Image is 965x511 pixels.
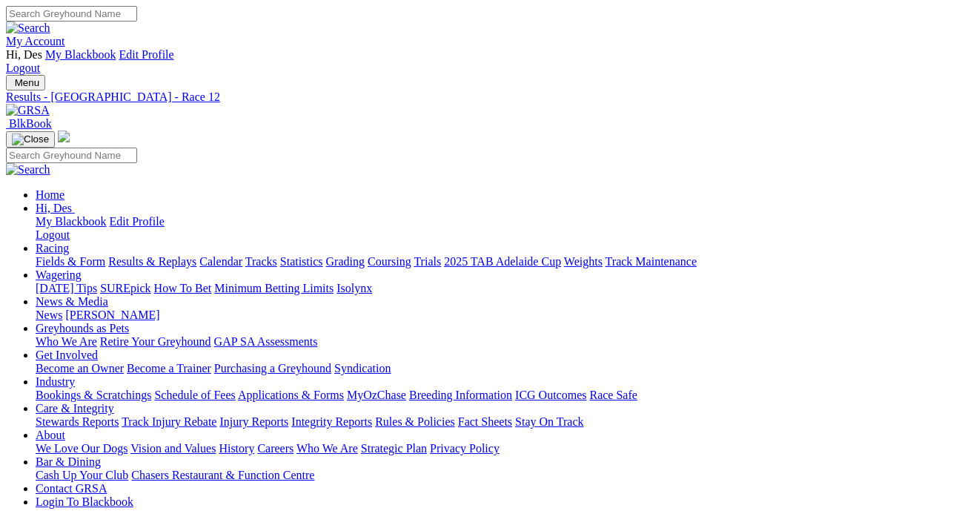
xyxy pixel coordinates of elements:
[36,202,75,214] a: Hi, Des
[36,415,959,429] div: Care & Integrity
[296,442,358,455] a: Who We Are
[36,255,105,268] a: Fields & Form
[36,282,959,295] div: Wagering
[36,455,101,468] a: Bar & Dining
[6,90,959,104] a: Results - [GEOGRAPHIC_DATA] - Race 12
[36,215,959,242] div: Hi, Des
[6,35,65,47] a: My Account
[36,442,127,455] a: We Love Our Dogs
[347,389,406,401] a: MyOzChase
[130,442,216,455] a: Vision and Values
[36,495,133,508] a: Login To Blackbook
[36,469,959,482] div: Bar & Dining
[219,415,288,428] a: Injury Reports
[36,295,108,308] a: News & Media
[336,282,372,294] a: Isolynx
[291,415,372,428] a: Integrity Reports
[100,335,211,348] a: Retire Your Greyhound
[414,255,441,268] a: Trials
[36,309,62,321] a: News
[110,215,165,228] a: Edit Profile
[515,415,583,428] a: Stay On Track
[36,389,151,401] a: Bookings & Scratchings
[589,389,637,401] a: Race Safe
[245,255,277,268] a: Tracks
[36,375,75,388] a: Industry
[36,469,128,481] a: Cash Up Your Club
[6,75,45,90] button: Toggle navigation
[6,22,50,35] img: Search
[606,255,697,268] a: Track Maintenance
[36,255,959,268] div: Racing
[127,362,211,375] a: Become a Trainer
[36,215,107,228] a: My Blackbook
[6,6,137,22] input: Search
[368,255,411,268] a: Coursing
[199,255,242,268] a: Calendar
[326,255,365,268] a: Grading
[430,442,500,455] a: Privacy Policy
[119,48,173,61] a: Edit Profile
[36,282,97,294] a: [DATE] Tips
[36,268,82,281] a: Wagering
[15,77,39,88] span: Menu
[214,335,318,348] a: GAP SA Assessments
[564,255,603,268] a: Weights
[515,389,586,401] a: ICG Outcomes
[65,309,159,321] a: [PERSON_NAME]
[6,131,55,148] button: Toggle navigation
[6,104,50,117] img: GRSA
[6,148,137,163] input: Search
[238,389,344,401] a: Applications & Forms
[257,442,294,455] a: Careers
[36,349,98,361] a: Get Involved
[36,442,959,455] div: About
[36,202,72,214] span: Hi, Des
[36,322,129,334] a: Greyhounds as Pets
[36,362,959,375] div: Get Involved
[409,389,512,401] a: Breeding Information
[6,117,52,130] a: BlkBook
[280,255,323,268] a: Statistics
[131,469,314,481] a: Chasers Restaurant & Function Centre
[6,48,42,61] span: Hi, Des
[36,429,65,441] a: About
[36,482,107,495] a: Contact GRSA
[36,188,64,201] a: Home
[36,309,959,322] div: News & Media
[100,282,150,294] a: SUREpick
[6,163,50,177] img: Search
[36,242,69,254] a: Racing
[36,335,97,348] a: Who We Are
[458,415,512,428] a: Fact Sheets
[36,362,124,375] a: Become an Owner
[36,415,119,428] a: Stewards Reports
[214,282,334,294] a: Minimum Betting Limits
[334,362,391,375] a: Syndication
[154,389,235,401] a: Schedule of Fees
[214,362,331,375] a: Purchasing a Greyhound
[219,442,254,455] a: History
[6,62,40,74] a: Logout
[58,131,70,142] img: logo-grsa-white.png
[108,255,196,268] a: Results & Replays
[6,48,959,75] div: My Account
[36,389,959,402] div: Industry
[154,282,212,294] a: How To Bet
[12,133,49,145] img: Close
[36,228,70,241] a: Logout
[122,415,216,428] a: Track Injury Rebate
[36,335,959,349] div: Greyhounds as Pets
[36,402,114,415] a: Care & Integrity
[9,117,52,130] span: BlkBook
[375,415,455,428] a: Rules & Policies
[45,48,116,61] a: My Blackbook
[444,255,561,268] a: 2025 TAB Adelaide Cup
[361,442,427,455] a: Strategic Plan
